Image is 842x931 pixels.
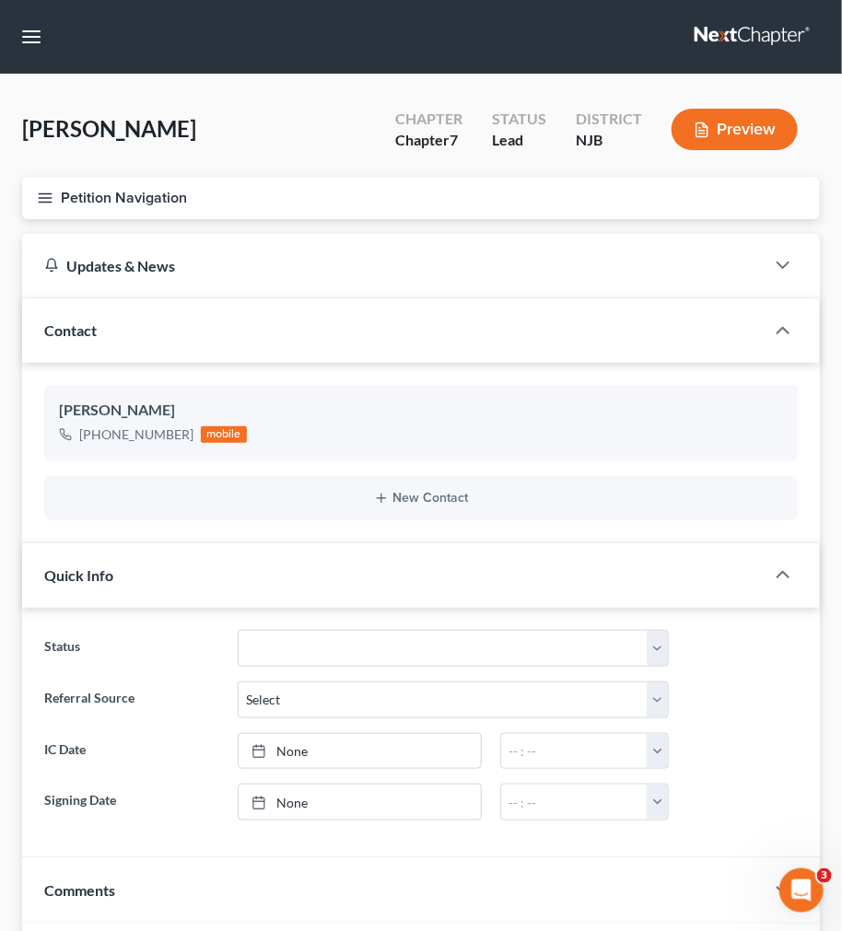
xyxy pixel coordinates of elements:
div: Status [492,109,546,130]
span: Comments [44,881,115,899]
div: District [576,109,642,130]
label: IC Date [35,733,228,770]
span: Contact [44,321,97,339]
input: -- : -- [501,785,648,820]
a: None [239,785,481,820]
button: New Contact [59,491,783,506]
div: [PHONE_NUMBER] [79,425,193,444]
button: Petition Navigation [22,177,820,219]
div: Updates & News [44,256,743,275]
a: None [239,734,481,769]
span: Quick Info [44,566,113,584]
span: 7 [450,131,458,148]
span: [PERSON_NAME] [22,115,196,142]
iframe: Intercom live chat [779,868,824,913]
div: Chapter [395,109,462,130]
div: [PERSON_NAME] [59,400,783,422]
div: mobile [201,426,247,443]
span: 3 [817,868,832,883]
div: Chapter [395,130,462,151]
input: -- : -- [501,734,648,769]
button: Preview [672,109,798,150]
label: Status [35,630,228,667]
label: Signing Date [35,784,228,820]
div: NJB [576,130,642,151]
div: Lead [492,130,546,151]
label: Referral Source [35,681,228,718]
